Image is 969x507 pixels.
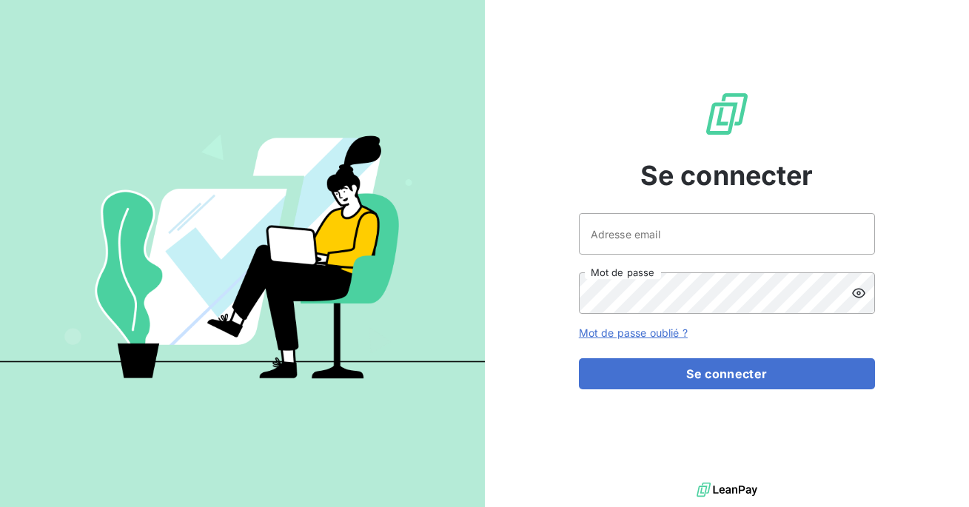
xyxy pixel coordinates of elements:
[640,155,814,195] span: Se connecter
[703,90,751,138] img: Logo LeanPay
[579,213,875,255] input: placeholder
[579,358,875,389] button: Se connecter
[579,326,688,339] a: Mot de passe oublié ?
[697,479,757,501] img: logo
